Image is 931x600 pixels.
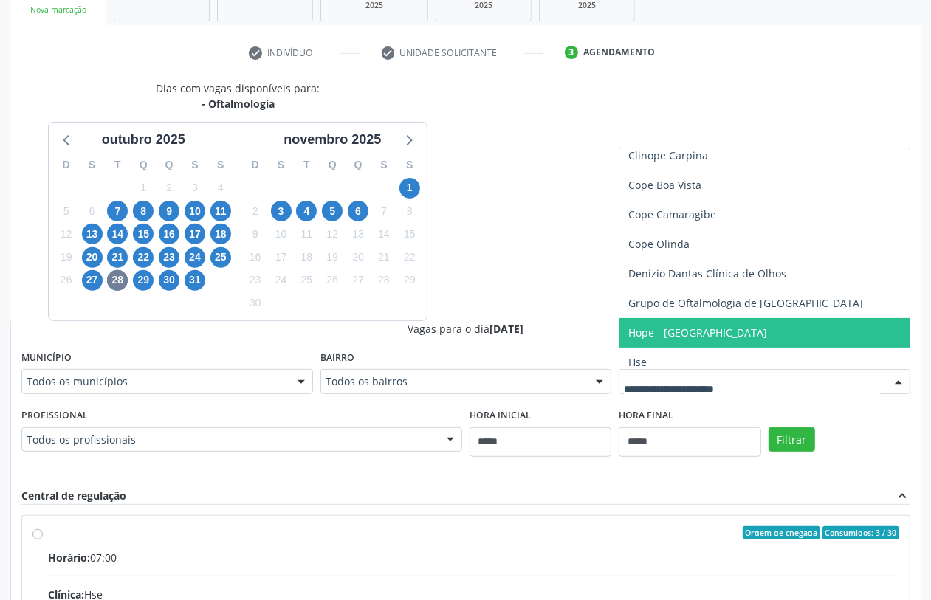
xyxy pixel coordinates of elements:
[296,224,317,244] span: terça-feira, 11 de novembro de 2025
[245,270,266,291] span: domingo, 23 de novembro de 2025
[107,224,128,244] span: terça-feira, 14 de outubro de 2025
[628,325,767,339] span: Hope - [GEOGRAPHIC_DATA]
[371,154,397,176] div: S
[159,270,179,291] span: quinta-feira, 30 de outubro de 2025
[326,374,582,389] span: Todos os bairros
[185,270,205,291] span: sexta-feira, 31 de outubro de 2025
[159,224,179,244] span: quinta-feira, 16 de outubro de 2025
[374,201,394,221] span: sexta-feira, 7 de novembro de 2025
[133,178,154,199] span: quarta-feira, 1 de outubro de 2025
[56,247,77,268] span: domingo, 19 de outubro de 2025
[583,46,655,59] div: Agendamento
[490,322,524,336] span: [DATE]
[374,224,394,244] span: sexta-feira, 14 de novembro de 2025
[348,224,368,244] span: quinta-feira, 13 de novembro de 2025
[159,247,179,268] span: quinta-feira, 23 de outubro de 2025
[628,237,690,251] span: Cope Olinda
[399,247,420,268] span: sábado, 22 de novembro de 2025
[245,201,266,221] span: domingo, 2 de novembro de 2025
[396,154,422,176] div: S
[245,224,266,244] span: domingo, 9 de novembro de 2025
[107,270,128,291] span: terça-feira, 28 de outubro de 2025
[21,4,96,15] div: Nova marcação
[628,148,708,162] span: Clinope Carpina
[210,201,231,221] span: sábado, 11 de outubro de 2025
[628,296,863,310] span: Grupo de Oftalmologia de [GEOGRAPHIC_DATA]
[348,247,368,268] span: quinta-feira, 20 de novembro de 2025
[82,201,103,221] span: segunda-feira, 6 de outubro de 2025
[294,154,320,176] div: T
[210,178,231,199] span: sábado, 4 de outubro de 2025
[242,154,268,176] div: D
[53,154,79,176] div: D
[21,347,72,370] label: Município
[185,178,205,199] span: sexta-feira, 3 de outubro de 2025
[271,247,292,268] span: segunda-feira, 17 de novembro de 2025
[346,154,371,176] div: Q
[271,270,292,291] span: segunda-feira, 24 de novembro de 2025
[399,201,420,221] span: sábado, 8 de novembro de 2025
[268,154,294,176] div: S
[619,404,673,427] label: Hora final
[210,247,231,268] span: sábado, 25 de outubro de 2025
[133,270,154,291] span: quarta-feira, 29 de outubro de 2025
[374,247,394,268] span: sexta-feira, 21 de novembro de 2025
[21,488,126,504] div: Central de regulação
[374,270,394,291] span: sexta-feira, 28 de novembro de 2025
[159,178,179,199] span: quinta-feira, 2 de outubro de 2025
[56,270,77,291] span: domingo, 26 de outubro de 2025
[565,46,578,59] div: 3
[105,154,131,176] div: T
[769,427,815,452] button: Filtrar
[296,201,317,221] span: terça-feira, 4 de novembro de 2025
[156,80,320,111] div: Dias com vagas disponíveis para:
[245,293,266,314] span: domingo, 30 de novembro de 2025
[348,270,368,291] span: quinta-feira, 27 de novembro de 2025
[185,201,205,221] span: sexta-feira, 10 de outubro de 2025
[107,201,128,221] span: terça-feira, 7 de outubro de 2025
[48,551,90,565] span: Horário:
[185,247,205,268] span: sexta-feira, 24 de outubro de 2025
[399,178,420,199] span: sábado, 1 de novembro de 2025
[399,270,420,291] span: sábado, 29 de novembro de 2025
[348,201,368,221] span: quinta-feira, 6 de novembro de 2025
[278,130,387,150] div: novembro 2025
[320,154,346,176] div: Q
[322,224,343,244] span: quarta-feira, 12 de novembro de 2025
[82,224,103,244] span: segunda-feira, 13 de outubro de 2025
[743,526,820,539] span: Ordem de chegada
[399,224,420,244] span: sábado, 15 de novembro de 2025
[56,201,77,221] span: domingo, 5 de outubro de 2025
[245,247,266,268] span: domingo, 16 de novembro de 2025
[82,270,103,291] span: segunda-feira, 27 de outubro de 2025
[156,96,320,111] div: - Oftalmologia
[271,224,292,244] span: segunda-feira, 10 de novembro de 2025
[628,355,647,369] span: Hse
[82,247,103,268] span: segunda-feira, 20 de outubro de 2025
[27,432,432,447] span: Todos os profissionais
[296,247,317,268] span: terça-feira, 18 de novembro de 2025
[628,207,716,221] span: Cope Camaragibe
[133,201,154,221] span: quarta-feira, 8 de outubro de 2025
[48,550,899,565] div: 07:00
[296,270,317,291] span: terça-feira, 25 de novembro de 2025
[185,224,205,244] span: sexta-feira, 17 de outubro de 2025
[79,154,105,176] div: S
[56,224,77,244] span: domingo, 12 de outubro de 2025
[107,247,128,268] span: terça-feira, 21 de outubro de 2025
[182,154,208,176] div: S
[21,321,910,337] div: Vagas para o dia
[320,347,354,370] label: Bairro
[894,488,910,504] i: expand_less
[27,374,283,389] span: Todos os municípios
[470,404,531,427] label: Hora inicial
[822,526,899,539] span: Consumidos: 3 / 30
[210,224,231,244] span: sábado, 18 de outubro de 2025
[157,154,182,176] div: Q
[207,154,233,176] div: S
[131,154,157,176] div: Q
[96,130,191,150] div: outubro 2025
[628,178,701,192] span: Cope Boa Vista
[21,404,88,427] label: Profissional
[322,201,343,221] span: quarta-feira, 5 de novembro de 2025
